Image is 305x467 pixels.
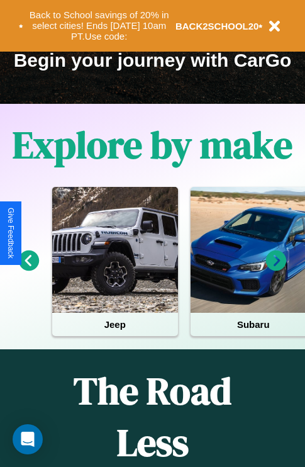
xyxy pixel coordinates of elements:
div: Give Feedback [6,208,15,259]
h4: Jeep [52,313,178,336]
h1: Explore by make [13,119,292,171]
button: Back to School savings of 20% in select cities! Ends [DATE] 10am PT.Use code: [23,6,175,45]
b: BACK2SCHOOL20 [175,21,259,31]
div: Open Intercom Messenger [13,424,43,454]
